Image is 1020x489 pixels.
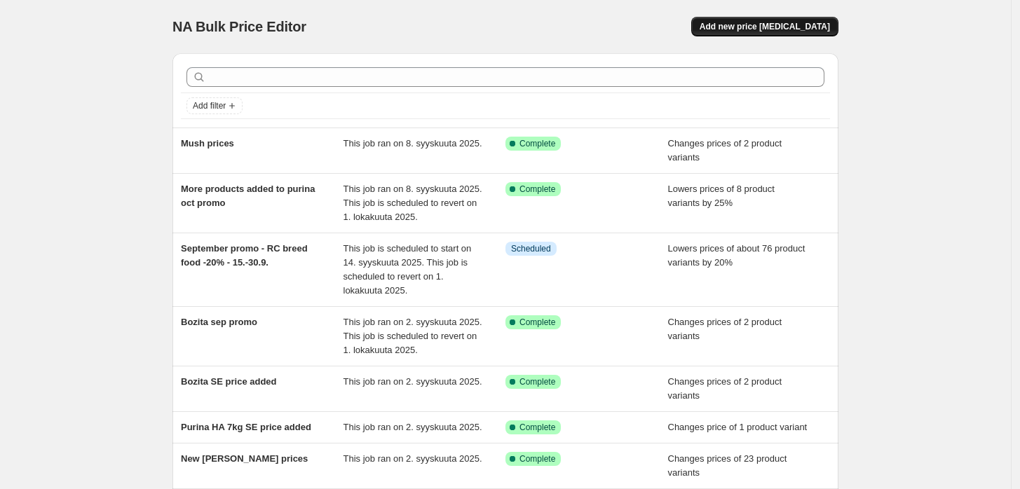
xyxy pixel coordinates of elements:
span: Lowers prices of about 76 product variants by 20% [668,243,805,268]
span: Complete [519,422,555,433]
button: Add filter [186,97,243,114]
span: Changes prices of 23 product variants [668,453,787,478]
span: Changes prices of 2 product variants [668,376,782,401]
span: This job ran on 8. syyskuuta 2025. [344,138,482,149]
span: Purina HA 7kg SE price added [181,422,311,432]
span: New [PERSON_NAME] prices [181,453,308,464]
span: Changes prices of 2 product variants [668,317,782,341]
span: Complete [519,453,555,464]
span: Complete [519,376,555,387]
span: Lowers prices of 8 product variants by 25% [668,184,775,208]
span: Add filter [193,100,226,111]
span: Complete [519,184,555,195]
span: Complete [519,317,555,328]
span: This job ran on 2. syyskuuta 2025. [344,376,482,387]
span: Complete [519,138,555,149]
span: Mush prices [181,138,234,149]
span: Bozita SE price added [181,376,277,387]
span: This job ran on 2. syyskuuta 2025. [344,422,482,432]
span: Changes prices of 2 product variants [668,138,782,163]
span: This job ran on 2. syyskuuta 2025. [344,453,482,464]
span: Scheduled [511,243,551,254]
span: This job ran on 2. syyskuuta 2025. This job is scheduled to revert on 1. lokakuuta 2025. [344,317,482,355]
span: Changes price of 1 product variant [668,422,808,432]
span: Bozita sep promo [181,317,257,327]
button: Add new price [MEDICAL_DATA] [691,17,838,36]
span: NA Bulk Price Editor [172,19,306,34]
span: This job is scheduled to start on 14. syyskuuta 2025. This job is scheduled to revert on 1. lokak... [344,243,472,296]
span: Add new price [MEDICAL_DATA] [700,21,830,32]
span: This job ran on 8. syyskuuta 2025. This job is scheduled to revert on 1. lokakuuta 2025. [344,184,482,222]
span: September promo - RC breed food -20% - 15.-30.9. [181,243,308,268]
span: More products added to purina oct promo [181,184,315,208]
